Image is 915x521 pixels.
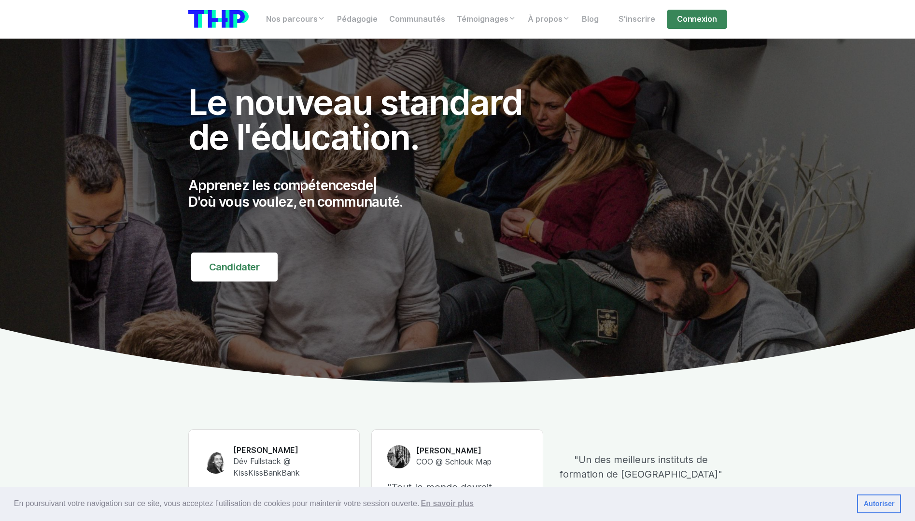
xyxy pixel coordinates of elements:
a: À propos [522,10,576,29]
a: Candidater [191,253,278,282]
h1: Le nouveau standard de l'éducation. [188,85,544,155]
span: En poursuivant votre navigation sur ce site, vous acceptez l’utilisation de cookies pour mainteni... [14,496,849,511]
a: Communautés [383,10,451,29]
p: Apprenez les compétences D'où vous voulez, en communauté. [188,178,544,210]
img: Melisande [387,445,410,468]
a: dismiss cookie message [857,494,901,514]
span: COO @ Schlouk Map [416,457,492,466]
a: learn more about cookies [419,496,475,511]
h6: [PERSON_NAME] [416,446,492,456]
p: "Tout le monde devrait apprendre à coder" [387,480,527,509]
span: de [357,177,372,194]
span: Dév Fullstack @ KissKissBankBank [233,457,300,478]
a: Pédagogie [331,10,383,29]
a: Témoignages [451,10,522,29]
a: Connexion [667,10,727,29]
a: S'inscrire [613,10,661,29]
a: Blog [576,10,605,29]
img: Claire [204,451,227,474]
a: Nos parcours [260,10,331,29]
h6: [PERSON_NAME] [233,445,344,456]
span: | [373,177,377,194]
p: "Un des meilleurs instituts de formation de [GEOGRAPHIC_DATA]" [555,452,727,481]
img: logo [188,10,249,28]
